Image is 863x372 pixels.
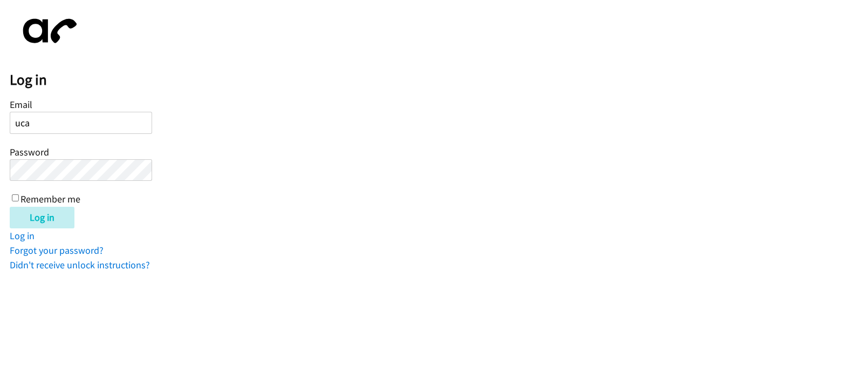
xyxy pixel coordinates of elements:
[10,229,35,242] a: Log in
[10,71,863,89] h2: Log in
[10,259,150,271] a: Didn't receive unlock instructions?
[10,207,74,228] input: Log in
[10,98,32,111] label: Email
[10,146,49,158] label: Password
[20,193,80,206] label: Remember me
[10,10,85,52] img: aphone-8a226864a2ddd6a5e75d1ebefc011f4aa8f32683c2d82f3fb0802fe031f96514.svg
[10,244,104,256] a: Forgot your password?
